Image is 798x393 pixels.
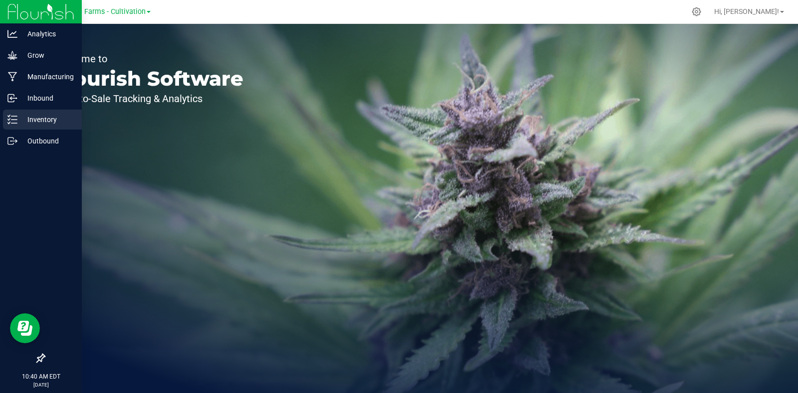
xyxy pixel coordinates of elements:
[7,72,17,82] inline-svg: Manufacturing
[7,29,17,39] inline-svg: Analytics
[17,71,77,83] p: Manufacturing
[7,93,17,103] inline-svg: Inbound
[7,50,17,60] inline-svg: Grow
[7,136,17,146] inline-svg: Outbound
[53,7,146,16] span: Sapphire Farms - Cultivation
[10,313,40,343] iframe: Resource center
[690,7,703,16] div: Manage settings
[54,54,243,64] p: Welcome to
[714,7,779,15] span: Hi, [PERSON_NAME]!
[17,28,77,40] p: Analytics
[17,114,77,126] p: Inventory
[17,92,77,104] p: Inbound
[54,69,243,89] p: Flourish Software
[17,49,77,61] p: Grow
[4,372,77,381] p: 10:40 AM EDT
[7,115,17,125] inline-svg: Inventory
[4,381,77,389] p: [DATE]
[54,94,243,104] p: Seed-to-Sale Tracking & Analytics
[17,135,77,147] p: Outbound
